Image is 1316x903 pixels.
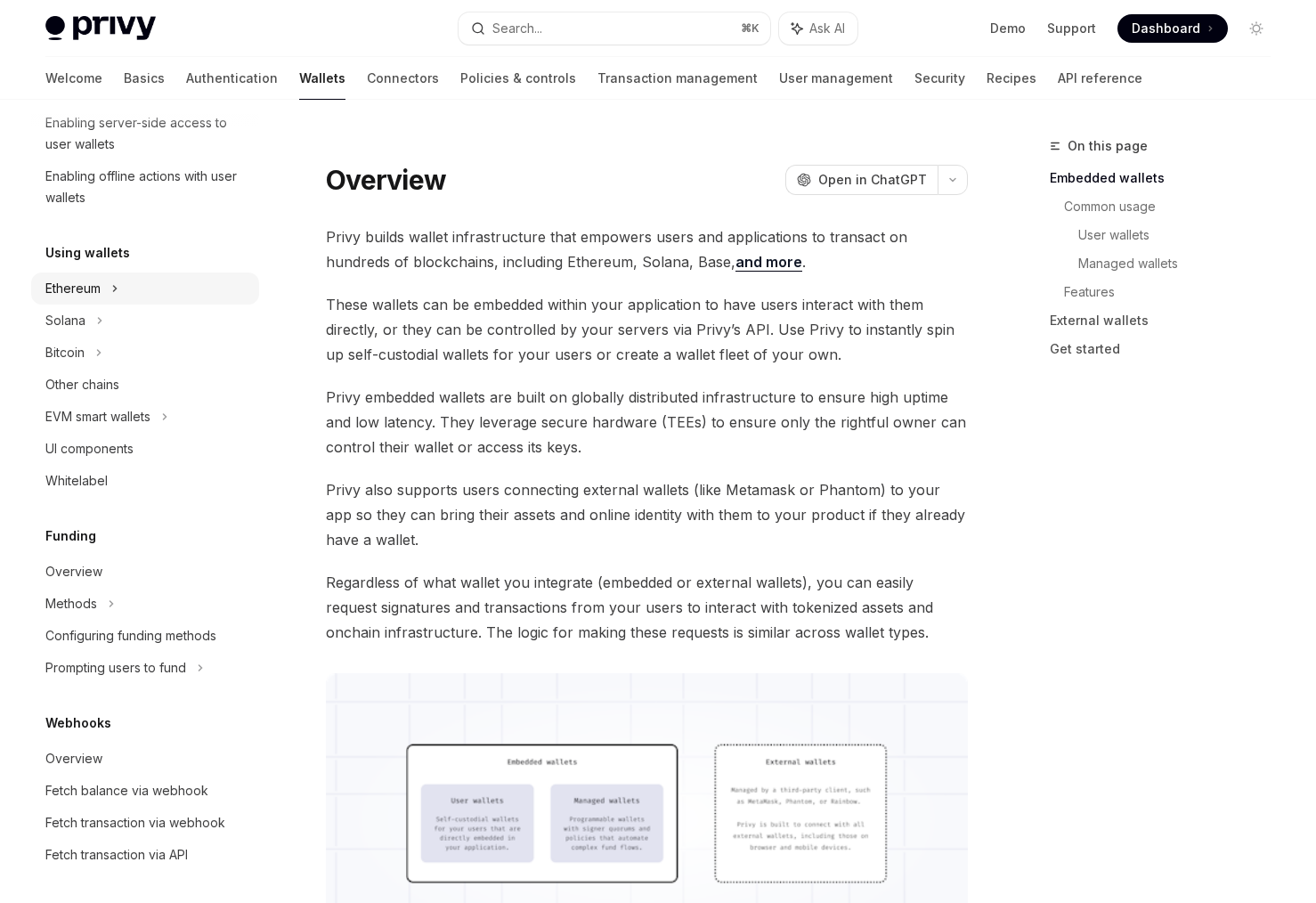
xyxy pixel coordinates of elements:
a: Fetch transaction via API [31,839,259,871]
a: Wallets [299,57,345,100]
div: Methods [45,593,97,614]
a: and more [735,253,802,272]
a: Support [1047,20,1096,37]
a: Policies & controls [460,57,576,100]
div: Fetch transaction via webhook [45,812,225,834]
a: Transaction management [597,57,758,100]
a: Fetch transaction via webhook [31,807,259,839]
h5: Webhooks [45,712,111,734]
h5: Funding [45,525,96,547]
span: These wallets can be embedded within your application to have users interact with them directly, ... [326,292,968,367]
a: Security [914,57,965,100]
a: Connectors [367,57,439,100]
div: Overview [45,748,102,769]
div: Fetch balance via webhook [45,780,208,801]
a: Overview [31,743,259,775]
button: Search...⌘K [459,12,770,45]
a: Common usage [1064,192,1285,221]
span: Ask AI [809,20,845,37]
div: Other chains [45,374,119,395]
span: Privy embedded wallets are built on globally distributed infrastructure to ensure high uptime and... [326,385,968,460]
h1: Overview [326,164,446,196]
a: Dashboard [1117,14,1228,43]
a: Configuring funding methods [31,620,259,652]
div: Whitelabel [45,470,108,492]
span: Dashboard [1132,20,1200,37]
a: External wallets [1050,306,1285,335]
span: Open in ChatGPT [818,171,927,189]
h5: Using wallets [45,242,130,264]
div: Overview [45,561,102,582]
a: Basics [124,57,165,100]
a: API reference [1058,57,1142,100]
div: Prompting users to fund [45,657,186,679]
a: Fetch balance via webhook [31,775,259,807]
img: light logo [45,16,156,41]
span: Privy also supports users connecting external wallets (like Metamask or Phantom) to your app so t... [326,477,968,552]
a: Other chains [31,369,259,401]
a: User management [779,57,893,100]
a: Get started [1050,335,1285,363]
a: Enabling server-side access to user wallets [31,107,259,160]
button: Open in ChatGPT [785,165,938,195]
button: Toggle dark mode [1242,14,1271,43]
a: Welcome [45,57,102,100]
a: Recipes [987,57,1036,100]
div: EVM smart wallets [45,406,150,427]
div: Solana [45,310,85,331]
span: On this page [1068,135,1148,157]
button: Ask AI [779,12,857,45]
span: ⌘ K [741,21,760,36]
div: Search... [492,18,542,39]
a: Managed wallets [1078,249,1285,278]
div: Fetch transaction via API [45,844,188,866]
div: UI components [45,438,134,460]
a: Enabling offline actions with user wallets [31,160,259,214]
a: UI components [31,433,259,465]
div: Bitcoin [45,342,85,363]
a: Authentication [186,57,278,100]
div: Enabling offline actions with user wallets [45,166,248,208]
a: Embedded wallets [1050,164,1285,192]
span: Privy builds wallet infrastructure that empowers users and applications to transact on hundreds o... [326,224,968,274]
div: Ethereum [45,278,101,299]
a: Whitelabel [31,465,259,497]
div: Configuring funding methods [45,625,216,647]
a: User wallets [1078,221,1285,249]
a: Demo [990,20,1026,37]
div: Enabling server-side access to user wallets [45,112,248,155]
a: Overview [31,556,259,588]
span: Regardless of what wallet you integrate (embedded or external wallets), you can easily request si... [326,570,968,645]
a: Features [1064,278,1285,306]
